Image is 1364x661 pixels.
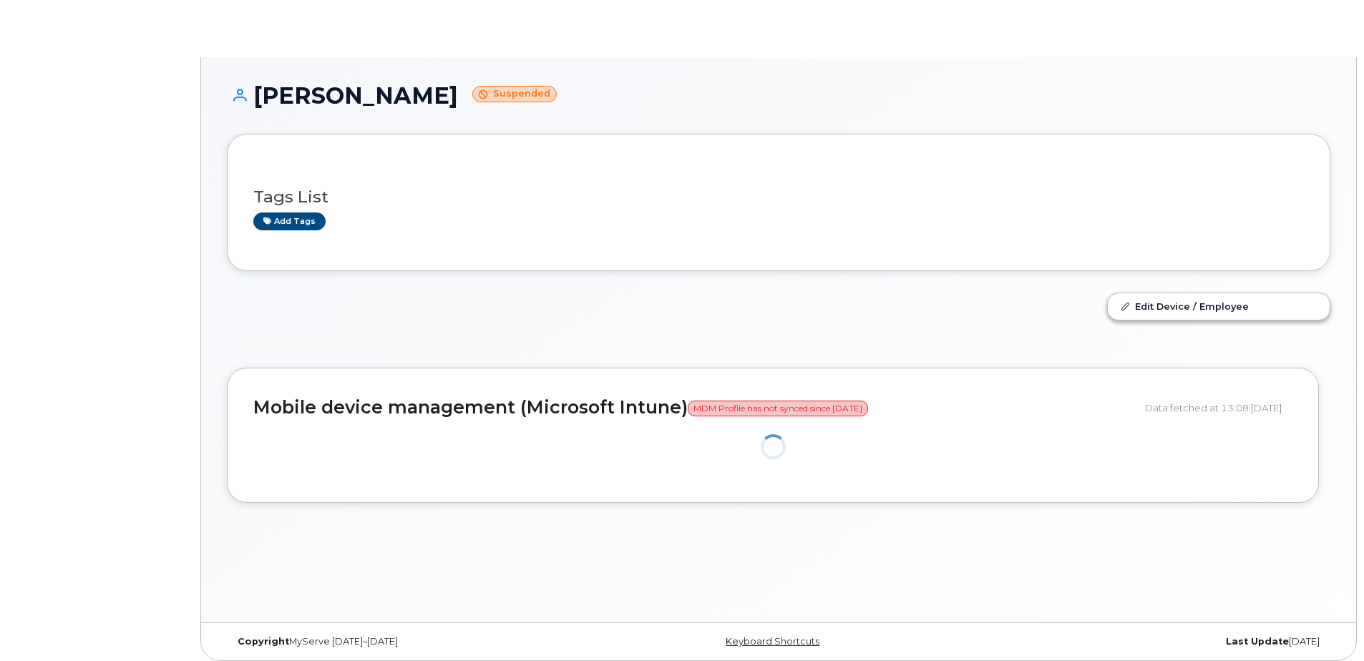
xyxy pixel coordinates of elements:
[1226,636,1289,647] strong: Last Update
[688,401,868,416] span: MDM Profile has not synced since [DATE]
[253,398,1134,418] h2: Mobile device management (Microsoft Intune)
[253,188,1304,206] h3: Tags List
[963,636,1330,647] div: [DATE]
[227,83,1330,108] h1: [PERSON_NAME]
[253,212,326,230] a: Add tags
[1145,394,1292,421] div: Data fetched at 13:08 [DATE]
[1108,293,1330,319] a: Edit Device / Employee
[472,86,557,102] small: Suspended
[238,636,289,647] strong: Copyright
[227,636,595,647] div: MyServe [DATE]–[DATE]
[726,636,819,647] a: Keyboard Shortcuts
